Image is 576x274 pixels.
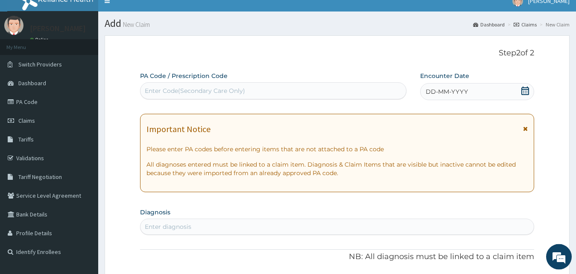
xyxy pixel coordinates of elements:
[420,72,469,80] label: Encounter Date
[4,16,23,35] img: User Image
[30,25,86,32] p: [PERSON_NAME]
[146,160,528,177] p: All diagnoses entered must be linked to a claim item. Diagnosis & Claim Items that are visible bu...
[145,87,245,95] div: Enter Code(Secondary Care Only)
[18,136,34,143] span: Tariffs
[16,43,35,64] img: d_794563401_company_1708531726252_794563401
[121,21,150,28] small: New Claim
[18,79,46,87] span: Dashboard
[140,4,161,25] div: Minimize live chat window
[146,124,211,134] h1: Important Notice
[140,49,535,58] p: Step 2 of 2
[105,18,570,29] h1: Add
[140,208,170,216] label: Diagnosis
[140,251,535,262] p: NB: All diagnosis must be linked to a claim item
[18,173,62,181] span: Tariff Negotiation
[18,61,62,68] span: Switch Providers
[146,145,528,153] p: Please enter PA codes before entering items that are not attached to a PA code
[473,21,505,28] a: Dashboard
[18,117,35,124] span: Claims
[50,83,118,169] span: We're online!
[538,21,570,28] li: New Claim
[4,183,163,213] textarea: Type your message and hit 'Enter'
[140,72,228,80] label: PA Code / Prescription Code
[30,37,50,43] a: Online
[145,222,191,231] div: Enter diagnosis
[514,21,537,28] a: Claims
[426,87,468,96] span: DD-MM-YYYY
[44,48,143,59] div: Chat with us now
